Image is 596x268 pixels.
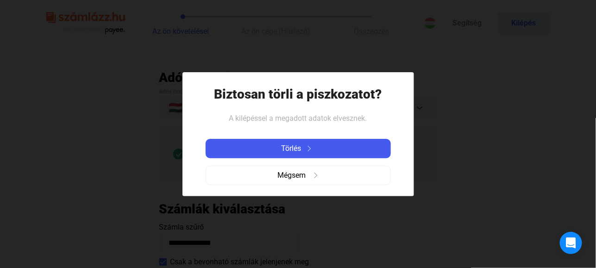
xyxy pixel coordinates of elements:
img: arrow-right-grey [313,173,319,178]
button: Mégsemarrow-right-grey [206,166,391,185]
h1: Biztosan törli a piszkozatot? [214,86,382,102]
span: Mégsem [278,170,306,181]
span: A kilépéssel a megadott adatok elvesznek. [229,114,367,123]
span: Törlés [282,143,301,154]
img: arrow-right-white [304,146,315,151]
div: Open Intercom Messenger [560,232,582,254]
button: Törlésarrow-right-white [206,139,391,158]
